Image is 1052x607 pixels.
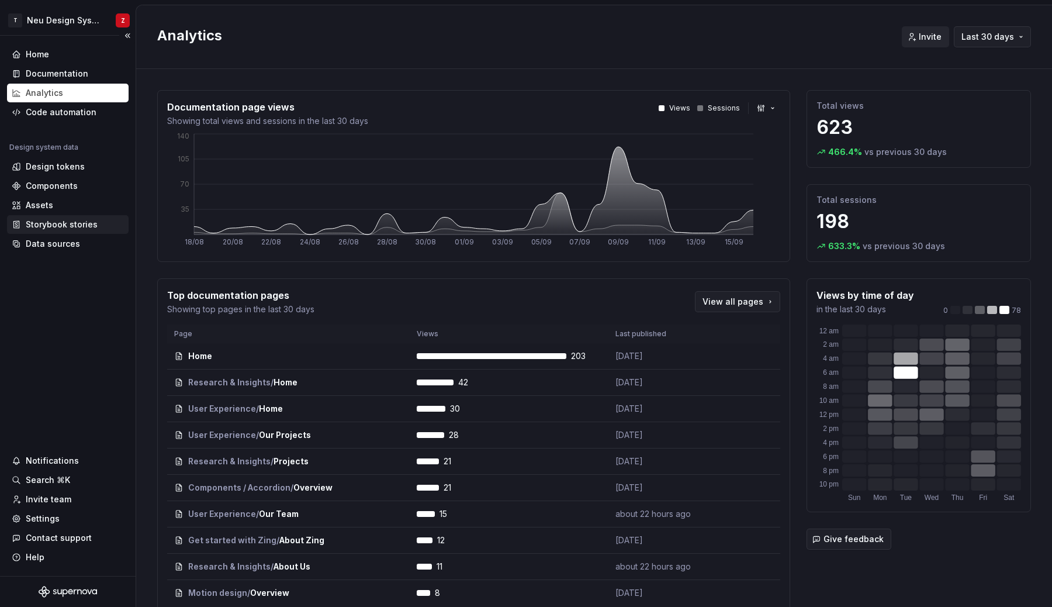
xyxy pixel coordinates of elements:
p: [DATE] [615,456,703,467]
span: / [276,534,279,546]
tspan: 105 [178,154,189,163]
span: Our Team [259,508,299,520]
p: about 22 hours ago [615,508,703,520]
div: Analytics [26,87,63,99]
text: 6 pm [823,453,839,461]
p: about 22 hours ago [615,561,703,572]
span: Invite [919,31,942,43]
span: 21 [444,482,474,494]
text: 12 pm [819,411,839,419]
p: Showing total views and sessions in the last 30 days [167,115,368,127]
a: Code automation [7,103,129,122]
span: About Us [274,561,310,572]
span: Motion design [188,587,247,599]
span: / [271,377,274,388]
text: Mon [873,494,887,502]
th: Views [410,325,608,343]
p: Total views [816,100,1021,112]
span: / [256,403,259,415]
span: About Zing [279,534,324,546]
div: Settings [26,513,60,525]
span: Research & Insights [188,561,271,572]
tspan: 24/08 [300,237,320,246]
p: in the last 30 days [816,303,914,315]
p: 623 [816,116,1021,139]
span: 12 [437,534,468,546]
tspan: 05/09 [531,237,552,246]
span: 15 [440,508,470,520]
p: Total sessions [816,194,1021,206]
p: 633.3 % [828,240,860,252]
button: Give feedback [807,529,891,550]
span: User Experience [188,429,256,441]
text: 2 pm [823,425,839,433]
span: 42 [458,377,489,388]
div: Search ⌘K [26,474,70,486]
tspan: 03/09 [492,237,513,246]
span: Give feedback [823,533,884,545]
span: / [256,429,259,441]
div: Design tokens [26,161,85,173]
span: 28 [449,429,479,441]
span: / [271,561,274,572]
a: Design tokens [7,157,129,176]
div: T [8,13,22,27]
tspan: 11/09 [648,237,666,246]
tspan: 20/08 [223,237,243,246]
span: Home [259,403,283,415]
span: User Experience [188,508,256,520]
text: 12 am [819,327,839,335]
span: Home [274,377,297,388]
div: Documentation [26,68,88,80]
a: Documentation [7,64,129,83]
tspan: 35 [181,205,189,213]
div: Notifications [26,455,79,467]
p: Top documentation pages [167,288,314,302]
span: 11 [437,561,467,572]
div: Help [26,551,44,563]
a: Supernova Logo [39,586,97,598]
p: 0 [943,306,948,315]
span: Components / Accordion [188,482,290,494]
a: Assets [7,196,129,215]
p: [DATE] [615,350,703,362]
tspan: 70 [180,180,189,188]
a: Settings [7,509,129,528]
tspan: 28/08 [377,237,397,246]
p: vs previous 30 days [863,240,945,252]
button: Search ⌘K [7,471,129,489]
span: Our Projects [259,429,311,441]
span: User Experience [188,403,256,415]
p: [DATE] [615,587,703,599]
text: 6 am [823,368,839,377]
tspan: 01/09 [455,237,474,246]
tspan: 22/08 [261,237,281,246]
div: 78 [943,306,1021,315]
span: Research & Insights [188,456,271,467]
p: 198 [816,210,1021,233]
p: [DATE] [615,377,703,388]
tspan: 13/09 [686,237,705,246]
span: / [271,456,274,467]
button: Collapse sidebar [119,27,136,44]
div: Components [26,180,78,192]
p: 466.4 % [828,146,862,158]
span: / [256,508,259,520]
p: Views [669,104,690,113]
button: Help [7,548,129,567]
span: / [247,587,250,599]
div: Data sources [26,238,80,250]
span: Overview [250,587,289,599]
button: Invite [902,26,949,47]
p: [DATE] [615,429,703,441]
div: Storybook stories [26,219,98,230]
a: Components [7,177,129,195]
a: Invite team [7,490,129,509]
div: Design system data [9,143,78,152]
div: Invite team [26,494,71,505]
div: Z [121,16,125,25]
text: 2 am [823,340,839,349]
text: Sun [848,494,860,502]
text: 4 am [823,354,839,363]
span: Overview [293,482,333,494]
